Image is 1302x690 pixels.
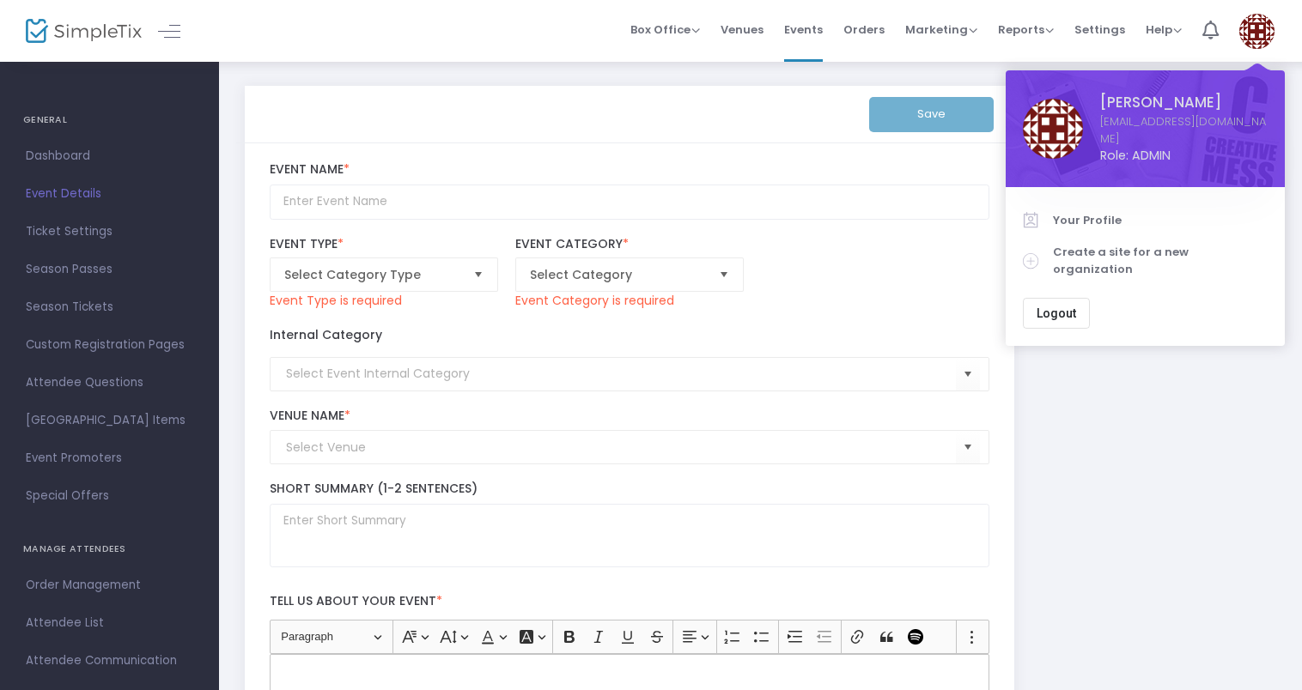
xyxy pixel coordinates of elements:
a: Your Profile [1023,204,1268,237]
span: [GEOGRAPHIC_DATA] Items [26,409,193,432]
label: Event Name [270,162,990,178]
span: Attendee List [26,612,193,634]
span: Paragraph [281,626,370,647]
p: Event Type is required [270,292,402,309]
span: Your Profile [1053,212,1268,229]
span: Order Management [26,574,193,596]
span: Event Promoters [26,447,193,469]
input: Enter Event Name [270,185,990,220]
span: Season Tickets [26,296,193,318]
button: Select [712,258,736,291]
span: Logout [1037,306,1076,320]
span: Events [784,8,823,51]
span: Select Category [530,266,706,283]
span: Help [1146,21,1182,38]
span: Create a site for a new organization [1053,244,1268,277]
span: Reports [998,21,1054,38]
span: Orders [843,8,885,51]
span: Select Category Type [284,266,460,283]
label: Event Type [270,237,499,252]
span: Attendee Questions [26,372,193,394]
a: Create a site for a new organization [1023,236,1268,285]
label: Event Category [515,237,745,252]
span: Box Office [630,21,700,38]
span: Settings [1074,8,1125,51]
span: Season Passes [26,258,193,281]
span: Marketing [905,21,977,38]
span: Custom Registration Pages [26,334,193,356]
label: Venue Name [270,409,990,424]
div: Editor toolbar [270,620,990,654]
span: Short Summary (1-2 Sentences) [270,480,478,497]
button: Select [956,356,980,391]
kendo-dropdownlist: NO DATA FOUND [270,257,499,292]
span: Special Offers [26,485,193,507]
span: Ticket Settings [26,221,193,243]
label: Tell us about your event [261,584,998,620]
h4: GENERAL [23,103,196,137]
span: [PERSON_NAME] [1100,92,1268,113]
button: Select [956,430,980,465]
span: Venues [721,8,764,51]
a: [EMAIL_ADDRESS][DOMAIN_NAME] [1100,113,1268,147]
button: Paragraph [273,624,389,651]
label: Internal Category [270,326,382,344]
span: Attendee Communication [26,650,193,672]
p: Event Category is required [515,292,674,309]
h4: MANAGE ATTENDEES [23,532,196,566]
span: Event Details [26,183,193,205]
button: Select [466,258,490,291]
input: NO DATA FOUND [286,365,957,383]
span: Role: ADMIN [1100,147,1268,165]
button: Logout [1023,298,1090,329]
span: Dashboard [26,145,193,167]
kendo-dropdownlist: NO DATA FOUND [515,257,745,292]
input: NO DATA FOUND [286,439,957,457]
